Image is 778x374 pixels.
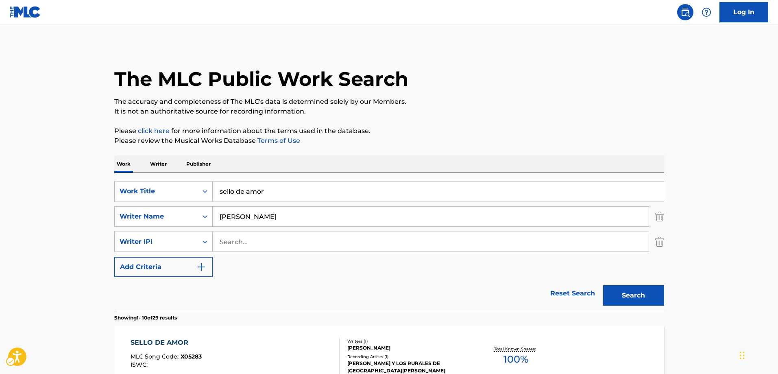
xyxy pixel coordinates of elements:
[755,247,778,312] iframe: Iframe | Resource Center
[213,207,649,226] input: Search...
[719,2,768,22] a: Log In
[181,353,202,360] span: X05283
[546,284,599,302] a: Reset Search
[737,335,778,374] div: Chat Widget
[114,181,664,310] form: Search Form
[114,126,664,136] p: Please for more information about the terms used in the database.
[603,285,664,306] button: Search
[114,257,213,277] button: Add Criteria
[114,155,133,173] p: Work
[655,206,664,227] img: Delete Criterion
[114,314,177,322] p: Showing 1 - 10 of 29 results
[10,6,41,18] img: MLC Logo
[131,353,181,360] span: MLC Song Code :
[503,352,528,367] span: 100 %
[213,182,664,201] input: Search...
[120,237,193,247] div: Writer IPI
[114,107,664,116] p: It is not an authoritative source for recording information.
[347,354,470,360] div: Recording Artists ( 1 )
[737,335,778,374] iframe: Hubspot Iframe
[256,137,300,144] a: Terms of Use
[131,361,150,368] span: ISWC :
[213,232,649,252] input: Search...
[114,67,408,91] h1: The MLC Public Work Search
[740,343,745,367] div: Drag
[494,346,538,352] p: Total Known Shares:
[131,338,202,348] div: SELLO DE AMOR
[347,338,470,344] div: Writers ( 1 )
[114,136,664,146] p: Please review the Musical Works Database
[114,97,664,107] p: The accuracy and completeness of The MLC's data is determined solely by our Members.
[120,212,193,221] div: Writer Name
[184,155,213,173] p: Publisher
[655,232,664,252] img: Delete Criterion
[347,344,470,352] div: [PERSON_NAME]
[702,7,711,17] img: help
[138,127,170,135] a: click here
[196,262,206,272] img: 9d2ae6d4665cec9f34b9.svg
[148,155,169,173] p: Writer
[120,186,193,196] div: Work Title
[680,7,690,17] img: search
